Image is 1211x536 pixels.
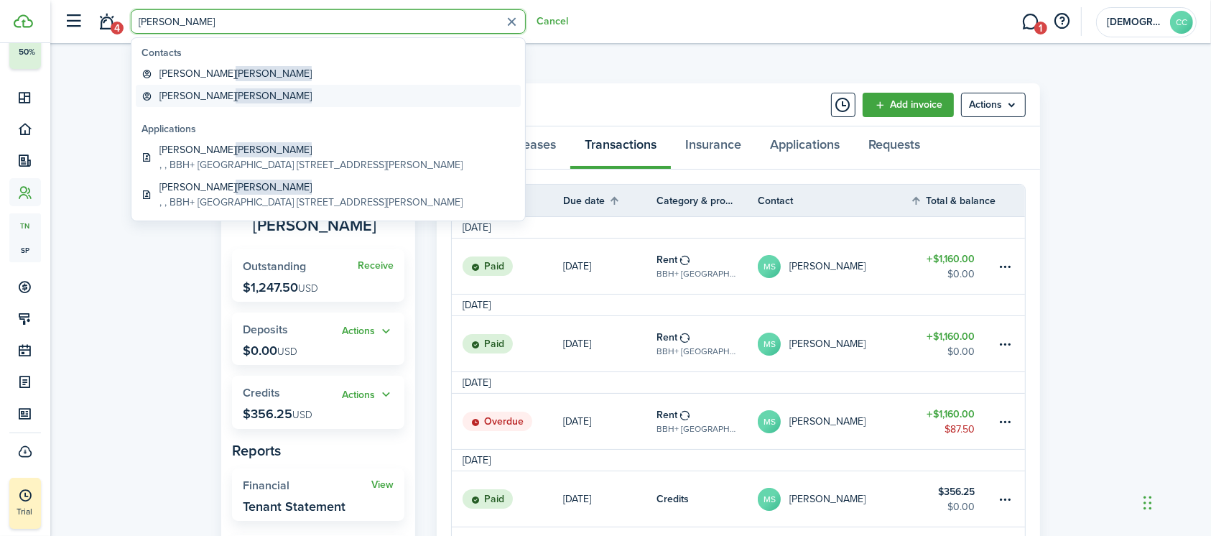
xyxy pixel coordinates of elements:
[9,213,41,238] span: tn
[563,394,656,449] a: [DATE]
[93,4,121,40] a: Notifications
[236,142,312,157] span: [PERSON_NAME]
[789,494,866,505] table-profile-info-text: [PERSON_NAME]
[758,255,781,278] avatar-text: MS
[563,239,656,294] a: [DATE]
[927,407,975,422] table-amount-title: $1,160.00
[9,478,41,529] a: Trial
[243,321,288,338] span: Deposits
[342,323,394,340] button: Actions
[502,126,570,170] a: Leases
[131,9,526,34] input: Search for anything...
[243,407,312,421] p: $356.25
[236,88,312,103] span: [PERSON_NAME]
[243,499,345,514] widget-stats-description: Tenant Statement
[501,11,523,33] button: Clear search
[831,93,855,117] button: Timeline
[758,316,910,371] a: MS[PERSON_NAME]
[1050,9,1075,34] button: Open resource center
[111,22,124,34] span: 4
[656,330,677,345] table-info-title: Rent
[910,316,996,371] a: $1,160.00$0.00
[463,489,513,509] status: Paid
[236,180,312,195] span: [PERSON_NAME]
[656,267,736,280] table-subtitle: BBH+ [GEOGRAPHIC_DATA] C-4 Bed 1
[758,471,910,527] a: MS[PERSON_NAME]
[1017,4,1044,40] a: Messaging
[1107,17,1164,27] span: Catholic Charities of Northern Nevada
[9,17,129,69] button: 50%
[1143,481,1152,525] div: Drag
[656,239,758,294] a: RentBBH+ [GEOGRAPHIC_DATA] C-4 Bed 1
[938,484,975,499] table-amount-title: $356.25
[9,238,41,262] a: sp
[947,344,975,359] table-amount-description: $0.00
[159,180,463,195] global-search-item-title: [PERSON_NAME]
[947,499,975,514] table-amount-description: $0.00
[298,281,318,296] span: USD
[342,323,394,340] button: Open menu
[563,414,591,429] p: [DATE]
[253,217,376,235] span: Mark Stevenson
[60,8,88,35] button: Open sidebar
[961,93,1026,117] button: Open menu
[136,63,521,85] a: [PERSON_NAME][PERSON_NAME]
[159,66,312,81] global-search-item-title: [PERSON_NAME]
[342,387,394,403] button: Open menu
[452,297,501,313] td: [DATE]
[927,251,975,267] table-amount-title: $1,160.00
[136,176,521,213] a: [PERSON_NAME][PERSON_NAME], , BBH+ [GEOGRAPHIC_DATA] [STREET_ADDRESS][PERSON_NAME]
[758,394,910,449] a: MS[PERSON_NAME]
[656,345,736,358] table-subtitle: BBH+ [GEOGRAPHIC_DATA] C-4 Bed 1
[656,252,677,267] table-info-title: Rent
[159,88,312,103] global-search-item-title: [PERSON_NAME]
[243,479,371,492] widget-stats-title: Financial
[159,195,463,210] global-search-item-description: , , BBH+ [GEOGRAPHIC_DATA] [STREET_ADDRESS][PERSON_NAME]
[452,471,563,527] a: Paid
[371,479,394,491] a: View
[1139,467,1211,536] iframe: Chat Widget
[17,505,74,518] p: Trial
[758,333,781,356] avatar-text: MS
[863,93,954,117] a: Add invoice
[789,338,866,350] table-profile-info-text: [PERSON_NAME]
[758,193,910,208] th: Contact
[1170,11,1193,34] avatar-text: CC
[656,422,736,435] table-subtitle: BBH+ [GEOGRAPHIC_DATA] C-4 Bed 1
[656,407,677,422] table-info-title: Rent
[656,471,758,527] a: Credits
[758,239,910,294] a: MS[PERSON_NAME]
[277,344,297,359] span: USD
[947,267,975,282] table-amount-description: $0.00
[671,126,756,170] a: Insurance
[789,261,866,272] table-profile-info-text: [PERSON_NAME]
[910,192,996,209] th: Sort
[927,329,975,344] table-amount-title: $1,160.00
[563,192,656,209] th: Sort
[243,384,280,401] span: Credits
[452,453,501,468] td: [DATE]
[14,14,33,28] img: TenantCloud
[452,375,501,390] td: [DATE]
[463,412,532,432] status: Overdue
[537,16,568,27] button: Cancel
[159,142,463,157] global-search-item-title: [PERSON_NAME]
[563,336,591,351] p: [DATE]
[756,126,854,170] a: Applications
[563,259,591,274] p: [DATE]
[563,316,656,371] a: [DATE]
[358,260,394,272] a: Receive
[945,422,975,437] table-amount-description: $87.50
[243,258,306,274] span: Outstanding
[758,488,781,511] avatar-text: MS
[910,471,996,527] a: $356.25$0.00
[342,387,394,403] button: Actions
[18,46,36,58] p: 50%
[1034,22,1047,34] span: 1
[758,410,781,433] avatar-text: MS
[243,280,318,295] p: $1,247.50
